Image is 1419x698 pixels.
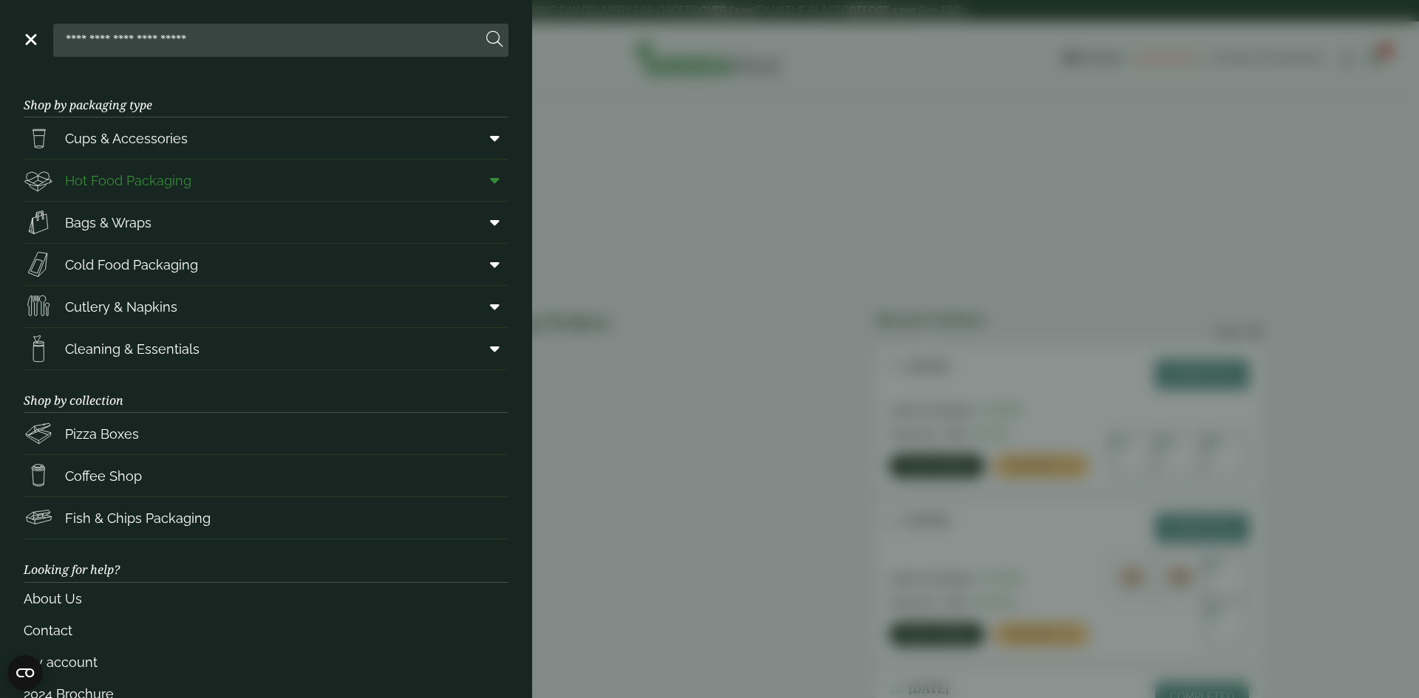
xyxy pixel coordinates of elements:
a: About Us [24,583,508,615]
span: Pizza Boxes [65,424,139,444]
img: FishNchip_box.svg [24,503,53,533]
h3: Looking for help? [24,539,508,582]
span: Cleaning & Essentials [65,339,200,359]
img: HotDrink_paperCup.svg [24,461,53,490]
a: Cold Food Packaging [24,244,508,285]
a: My account [24,646,508,678]
img: Pizza_boxes.svg [24,419,53,448]
a: Pizza Boxes [24,413,508,454]
button: Open CMP widget [7,655,43,691]
a: Cups & Accessories [24,117,508,159]
span: Hot Food Packaging [65,171,191,191]
a: Fish & Chips Packaging [24,497,508,538]
span: Fish & Chips Packaging [65,508,211,528]
img: Paper_carriers.svg [24,208,53,237]
h3: Shop by collection [24,370,508,413]
h3: Shop by packaging type [24,75,508,117]
a: Contact [24,615,508,646]
a: Bags & Wraps [24,202,508,243]
img: Sandwich_box.svg [24,250,53,279]
span: Coffee Shop [65,466,142,486]
span: Cutlery & Napkins [65,297,177,317]
a: Cleaning & Essentials [24,328,508,369]
img: open-wipe.svg [24,334,53,363]
a: Hot Food Packaging [24,160,508,201]
img: Deli_box.svg [24,165,53,195]
img: PintNhalf_cup.svg [24,123,53,153]
a: Cutlery & Napkins [24,286,508,327]
img: Cutlery.svg [24,292,53,321]
a: Coffee Shop [24,455,508,496]
span: Cold Food Packaging [65,255,198,275]
span: Cups & Accessories [65,129,188,148]
span: Bags & Wraps [65,213,152,233]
